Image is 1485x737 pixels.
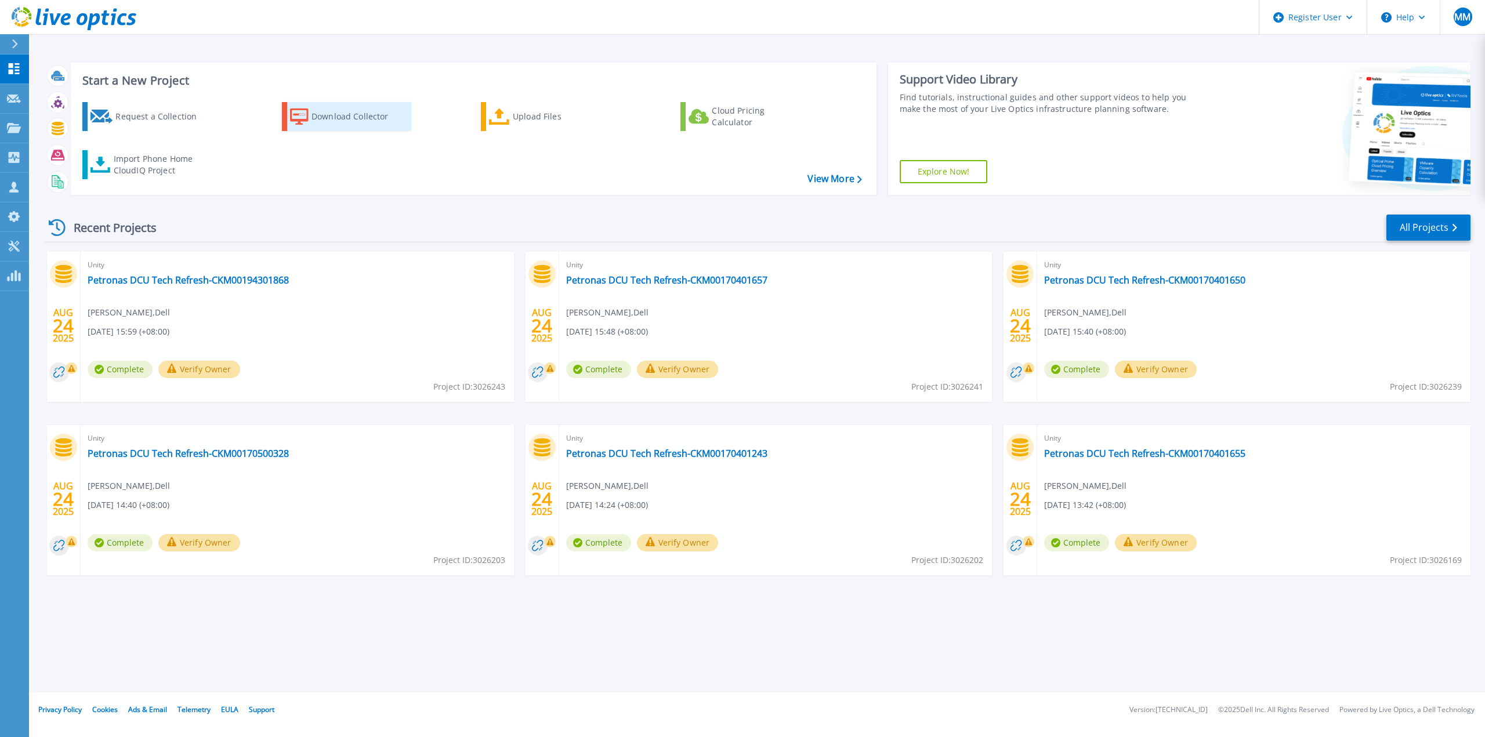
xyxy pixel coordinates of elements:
div: AUG 2025 [52,478,74,520]
span: Complete [566,361,631,378]
a: Petronas DCU Tech Refresh-CKM00170401655 [1044,448,1245,459]
div: AUG 2025 [52,304,74,347]
a: Cookies [92,705,118,714]
span: Complete [1044,534,1109,551]
button: Verify Owner [637,534,719,551]
div: AUG 2025 [531,304,553,347]
a: Explore Now! [900,160,988,183]
span: Unity [566,259,986,271]
span: Project ID: 3026239 [1390,380,1462,393]
span: Unity [1044,432,1464,445]
span: Project ID: 3026203 [433,554,505,567]
div: Find tutorials, instructional guides and other support videos to help you make the most of your L... [900,92,1201,115]
a: Upload Files [481,102,610,131]
span: [PERSON_NAME] , Dell [566,480,649,492]
a: Download Collector [282,102,411,131]
div: Upload Files [513,105,606,128]
span: [DATE] 15:59 (+08:00) [88,325,169,338]
a: Support [249,705,274,714]
a: EULA [221,705,238,714]
a: All Projects [1386,215,1470,241]
span: [PERSON_NAME] , Dell [88,480,170,492]
span: 24 [53,494,74,504]
div: Cloud Pricing Calculator [712,105,805,128]
span: Unity [1044,259,1464,271]
button: Verify Owner [637,361,719,378]
div: AUG 2025 [531,478,553,520]
span: [PERSON_NAME] , Dell [88,306,170,319]
div: AUG 2025 [1009,478,1031,520]
span: 24 [1010,321,1031,331]
div: Request a Collection [115,105,208,128]
a: View More [807,173,861,184]
span: Complete [566,534,631,551]
span: [DATE] 13:42 (+08:00) [1044,499,1126,511]
span: 24 [1010,494,1031,504]
a: Telemetry [178,705,211,714]
a: Request a Collection [82,102,212,131]
a: Cloud Pricing Calculator [680,102,810,131]
div: AUG 2025 [1009,304,1031,347]
div: Support Video Library [900,72,1201,87]
span: Project ID: 3026243 [433,380,505,393]
span: 24 [53,321,74,331]
span: 24 [531,494,552,504]
h3: Start a New Project [82,74,861,87]
span: MM [1454,12,1470,21]
span: 24 [531,321,552,331]
span: Unity [566,432,986,445]
span: Complete [88,361,153,378]
a: Petronas DCU Tech Refresh-CKM00170401657 [566,274,767,286]
span: Unity [88,259,507,271]
span: [PERSON_NAME] , Dell [1044,306,1127,319]
span: [PERSON_NAME] , Dell [1044,480,1127,492]
a: Petronas DCU Tech Refresh-CKM00170401243 [566,448,767,459]
span: [DATE] 15:40 (+08:00) [1044,325,1126,338]
button: Verify Owner [158,534,240,551]
div: Recent Projects [45,213,172,242]
li: © 2025 Dell Inc. All Rights Reserved [1218,706,1329,714]
span: Project ID: 3026202 [911,554,983,567]
span: Complete [88,534,153,551]
button: Verify Owner [1115,361,1197,378]
span: [PERSON_NAME] , Dell [566,306,649,319]
button: Verify Owner [1115,534,1197,551]
span: Project ID: 3026169 [1390,554,1462,567]
div: Import Phone Home CloudIQ Project [114,153,204,176]
div: Download Collector [312,105,404,128]
span: Project ID: 3026241 [911,380,983,393]
button: Verify Owner [158,361,240,378]
span: [DATE] 14:24 (+08:00) [566,499,648,511]
li: Powered by Live Optics, a Dell Technology [1339,706,1475,714]
a: Ads & Email [128,705,167,714]
li: Version: [TECHNICAL_ID] [1129,706,1208,714]
span: Unity [88,432,507,445]
span: [DATE] 15:48 (+08:00) [566,325,648,338]
a: Petronas DCU Tech Refresh-CKM00194301868 [88,274,289,286]
a: Petronas DCU Tech Refresh-CKM00170500328 [88,448,289,459]
a: Petronas DCU Tech Refresh-CKM00170401650 [1044,274,1245,286]
span: Complete [1044,361,1109,378]
a: Privacy Policy [38,705,82,714]
span: [DATE] 14:40 (+08:00) [88,499,169,511]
